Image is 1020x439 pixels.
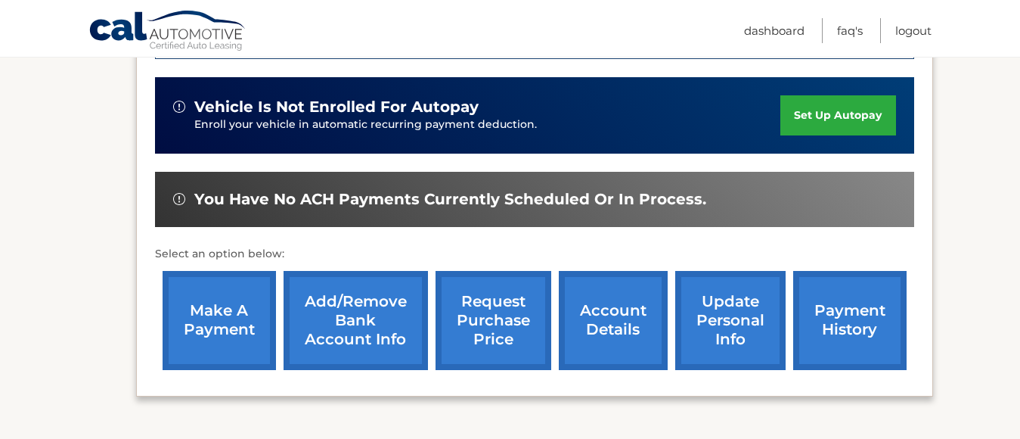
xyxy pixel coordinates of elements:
a: make a payment [163,271,276,370]
a: Cal Automotive [88,10,247,54]
a: set up autopay [780,95,895,135]
p: Select an option below: [155,245,914,263]
a: request purchase price [436,271,551,370]
a: Logout [895,18,932,43]
a: FAQ's [837,18,863,43]
a: Dashboard [744,18,805,43]
a: payment history [793,271,907,370]
span: vehicle is not enrolled for autopay [194,98,479,117]
img: alert-white.svg [173,101,185,113]
img: alert-white.svg [173,193,185,205]
a: update personal info [675,271,786,370]
a: Add/Remove bank account info [284,271,428,370]
p: Enroll your vehicle in automatic recurring payment deduction. [194,117,781,133]
span: You have no ACH payments currently scheduled or in process. [194,190,706,209]
a: account details [559,271,668,370]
